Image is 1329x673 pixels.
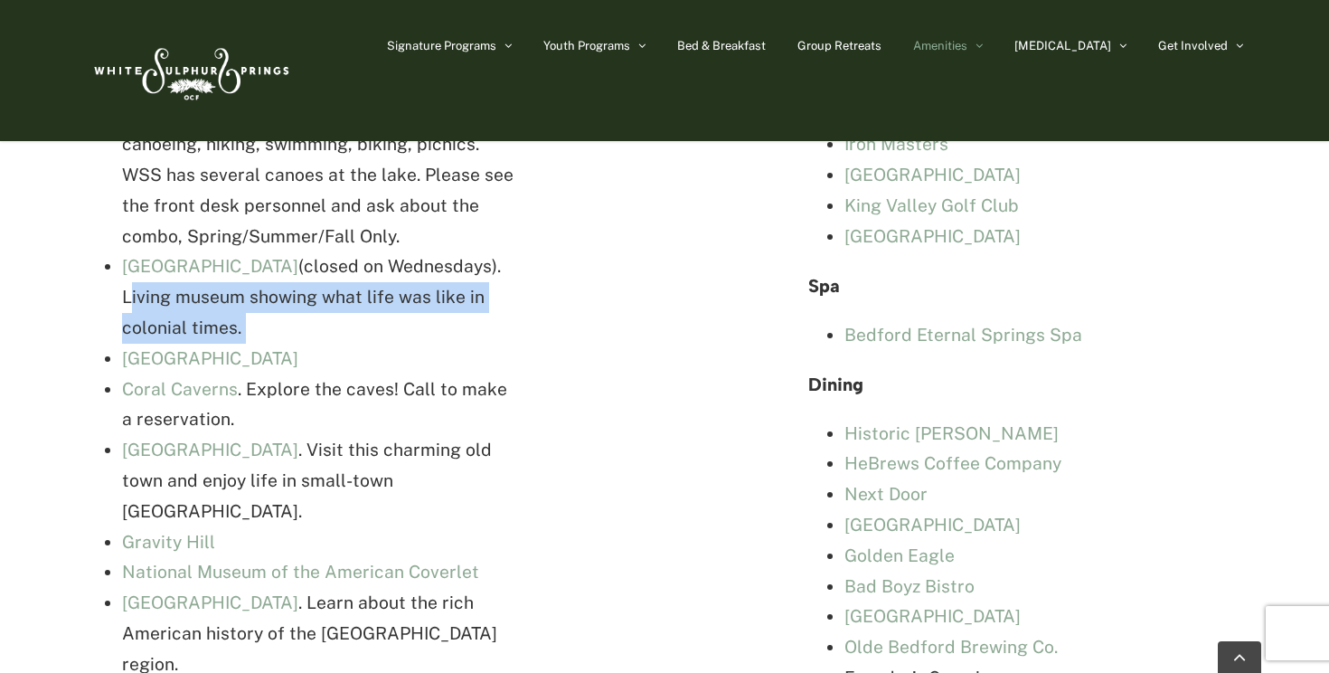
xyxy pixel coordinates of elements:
img: White Sulphur Springs Logo [86,28,294,113]
span: [MEDICAL_DATA] [1014,40,1111,52]
a: Bedford Eternal Springs Spa [844,325,1082,345]
a: Next Door [844,484,928,504]
a: [GEOGRAPHIC_DATA] [122,592,298,612]
a: King Valley Golf Club [844,195,1019,215]
a: [GEOGRAPHIC_DATA] [844,515,1021,535]
a: [GEOGRAPHIC_DATA] [844,606,1021,626]
a: Historic [PERSON_NAME] [844,423,1059,443]
a: [GEOGRAPHIC_DATA] [122,440,298,460]
a: National Museum of the American Coverlet [122,562,479,582]
a: [GEOGRAPHIC_DATA] [844,226,1021,246]
span: Youth Programs [543,40,630,52]
a: Olde Bedford Brewing Co. [844,637,1058,657]
a: Bad Boyz Bistro [844,576,975,596]
span: Bed & Breakfast [677,40,766,52]
a: HeBrews Coffee Company [844,453,1061,473]
a: Golden Eagle [844,545,955,565]
li: . Visit this charming old town and enjoy life in small-town [GEOGRAPHIC_DATA]. [122,435,521,526]
span: Group Retreats [797,40,881,52]
a: Iron Masters [844,134,948,154]
span: Amenities [913,40,967,52]
span: Signature Programs [387,40,496,52]
a: [GEOGRAPHIC_DATA] [122,348,298,368]
a: [GEOGRAPHIC_DATA] [122,256,298,276]
a: Gravity Hill [122,532,215,552]
li: . Explore the caves! Call to make a reservation. [122,374,521,436]
span: Get Involved [1158,40,1228,52]
h4: Spa [808,276,1243,296]
li: . A great place for canoeing, hiking, swimming, biking, picnics. WSS has several canoes at the la... [122,99,521,251]
a: [GEOGRAPHIC_DATA] [844,165,1021,185]
h4: Dining [808,374,1243,394]
li: (closed on Wednesdays). Living museum showing what life was like in colonial times. [122,251,521,343]
a: Coral Caverns [122,379,238,399]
